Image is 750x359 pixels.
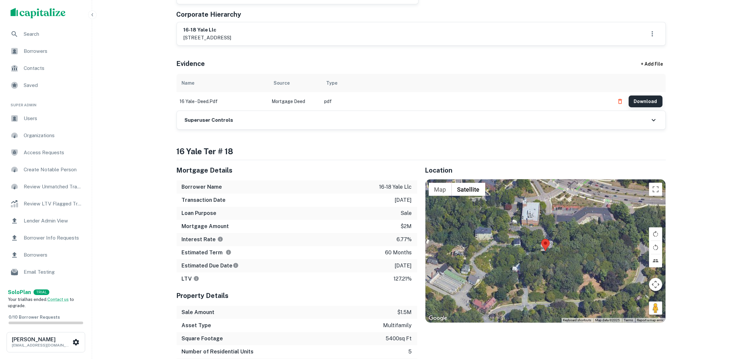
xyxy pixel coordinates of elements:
[595,318,620,322] span: Map data ©2025
[24,132,83,139] span: Organizations
[182,236,223,243] h6: Interest Rate
[12,342,71,348] p: [EMAIL_ADDRESS][DOMAIN_NAME]
[24,234,83,242] span: Borrower Info Requests
[274,79,290,87] div: Source
[649,278,662,291] button: Map camera controls
[9,315,60,320] span: 0 / 10 Borrower Requests
[5,95,86,111] li: Super Admin
[24,166,83,174] span: Create Notable Person
[5,281,86,297] a: Email Analytics
[429,183,452,196] button: Show street map
[637,318,664,322] a: Report a map error
[401,209,412,217] p: sale
[5,60,86,76] div: Contacts
[5,213,86,229] a: Lender Admin View
[193,276,199,282] svg: LTVs displayed on the website are for informational purposes only and may be reported incorrectly...
[321,74,611,92] th: Type
[177,92,269,111] td: 16 yale - deed.pdf
[5,196,86,212] a: Review LTV Flagged Transactions
[7,332,85,352] button: [PERSON_NAME][EMAIL_ADDRESS][DOMAIN_NAME]
[629,58,675,70] div: + Add File
[5,162,86,178] a: Create Notable Person
[182,249,231,257] h6: Estimated Term
[5,77,86,93] a: Saved
[321,92,611,111] td: pdf
[182,335,223,343] h6: Square Footage
[5,264,86,280] a: Email Testing
[34,289,49,295] div: TRIAL
[649,241,662,254] button: Rotate map counterclockwise
[269,92,321,111] td: Mortgage Deed
[5,43,86,59] a: Borrowers
[24,149,83,157] span: Access Requests
[5,179,86,195] a: Review Unmatched Transactions
[629,95,663,107] button: Download
[427,314,449,323] a: Open this area in Google Maps (opens a new window)
[24,268,83,276] span: Email Testing
[182,262,239,270] h6: Estimated Due Date
[177,59,205,69] h5: Evidence
[452,183,485,196] button: Show satellite imagery
[182,275,199,283] h6: LTV
[183,34,231,42] p: [STREET_ADDRESS]
[24,30,83,38] span: Search
[217,236,223,242] svg: The interest rates displayed on the website are for informational purposes only and may be report...
[624,318,633,322] a: Terms (opens in new tab)
[649,227,662,241] button: Rotate map clockwise
[8,297,74,308] span: Your trial has ended. to upgrade.
[24,81,83,89] span: Saved
[182,222,229,230] h6: Mortgage Amount
[47,297,69,302] a: Contact us
[386,335,412,343] p: 5400 sq ft
[24,115,83,122] span: Users
[385,249,412,257] p: 60 months
[177,74,269,92] th: Name
[5,230,86,246] a: Borrower Info Requests
[717,306,750,338] iframe: Chat Widget
[5,145,86,160] a: Access Requests
[182,196,226,204] h6: Transaction Date
[182,308,215,316] h6: Sale Amount
[182,348,254,356] h6: Number of Residential Units
[425,165,666,175] h5: Location
[269,74,321,92] th: Source
[5,247,86,263] a: Borrowers
[394,275,412,283] p: 127.21%
[182,322,211,329] h6: Asset Type
[12,337,71,342] h6: [PERSON_NAME]
[182,209,217,217] h6: Loan Purpose
[5,128,86,143] a: Organizations
[649,302,662,315] button: Drag Pegman onto the map to open Street View
[24,251,83,259] span: Borrowers
[401,222,412,230] p: $2m
[409,348,412,356] p: 5
[183,26,231,34] h6: 16-18 yale llc
[226,249,231,255] svg: Term is based on a standard schedule for this type of loan.
[24,183,83,191] span: Review Unmatched Transactions
[24,47,83,55] span: Borrowers
[5,111,86,126] a: Users
[327,79,338,87] div: Type
[379,183,412,191] p: 16-18 yale llc
[24,217,83,225] span: Lender Admin View
[11,8,66,18] img: capitalize-logo.png
[614,96,626,107] button: Delete file
[182,183,222,191] h6: Borrower Name
[5,26,86,42] a: Search
[649,254,662,267] button: Tilt map
[177,165,417,175] h5: Mortgage Details
[8,289,31,295] strong: Solo Plan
